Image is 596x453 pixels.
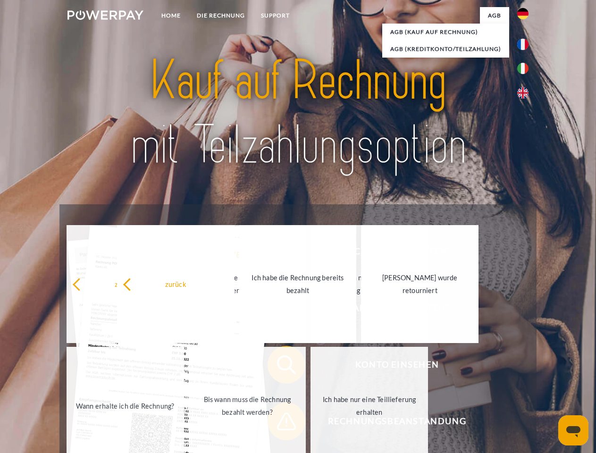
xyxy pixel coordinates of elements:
img: logo-powerpay-white.svg [67,10,143,20]
a: DIE RECHNUNG [189,7,253,24]
div: zurück [72,277,178,290]
div: zurück [123,277,229,290]
div: Bis wann muss die Rechnung bezahlt werden? [194,393,301,419]
iframe: Schaltfläche zum Öffnen des Messaging-Fensters [558,415,588,445]
a: SUPPORT [253,7,298,24]
div: Ich habe die Rechnung bereits bezahlt [245,271,351,297]
img: de [517,8,529,19]
a: AGB (Kauf auf Rechnung) [382,24,509,41]
a: Home [153,7,189,24]
img: title-powerpay_de.svg [90,45,506,181]
div: Ich habe nur eine Teillieferung erhalten [316,393,422,419]
a: AGB (Kreditkonto/Teilzahlung) [382,41,509,58]
div: [PERSON_NAME] wurde retourniert [367,271,473,297]
img: en [517,87,529,99]
img: fr [517,39,529,50]
div: Wann erhalte ich die Rechnung? [72,399,178,412]
img: it [517,63,529,74]
a: agb [480,7,509,24]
